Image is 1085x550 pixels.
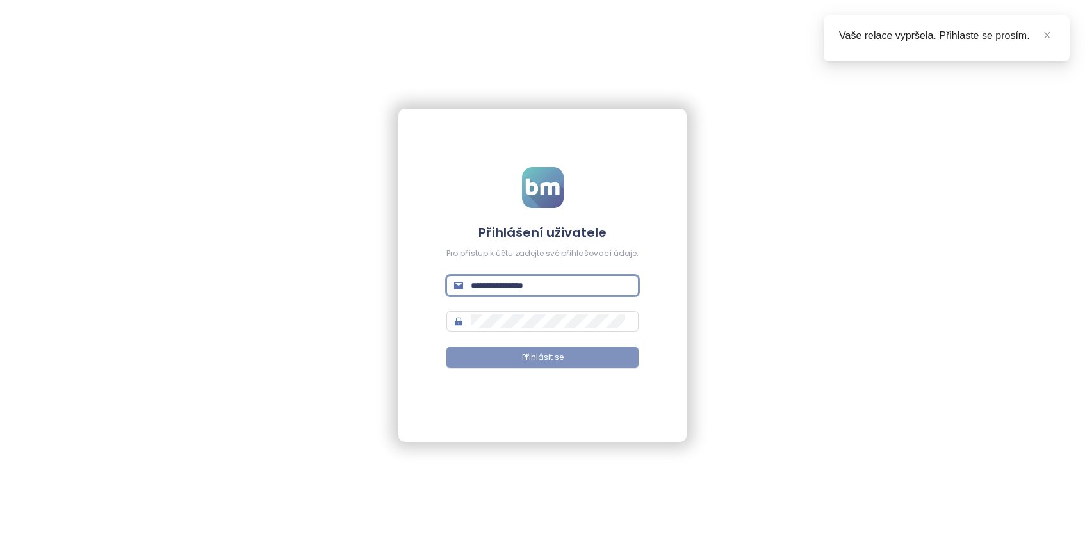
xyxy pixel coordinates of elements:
[454,317,463,326] span: lock
[1043,31,1052,40] span: close
[454,281,463,290] span: mail
[839,28,1054,44] div: Vaše relace vypršela. Přihlaste se prosím.
[522,167,564,208] img: logo
[446,223,639,241] h4: Přihlášení uživatele
[446,347,639,368] button: Přihlásit se
[522,352,564,364] span: Přihlásit se
[446,248,639,260] div: Pro přístup k účtu zadejte své přihlašovací údaje.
